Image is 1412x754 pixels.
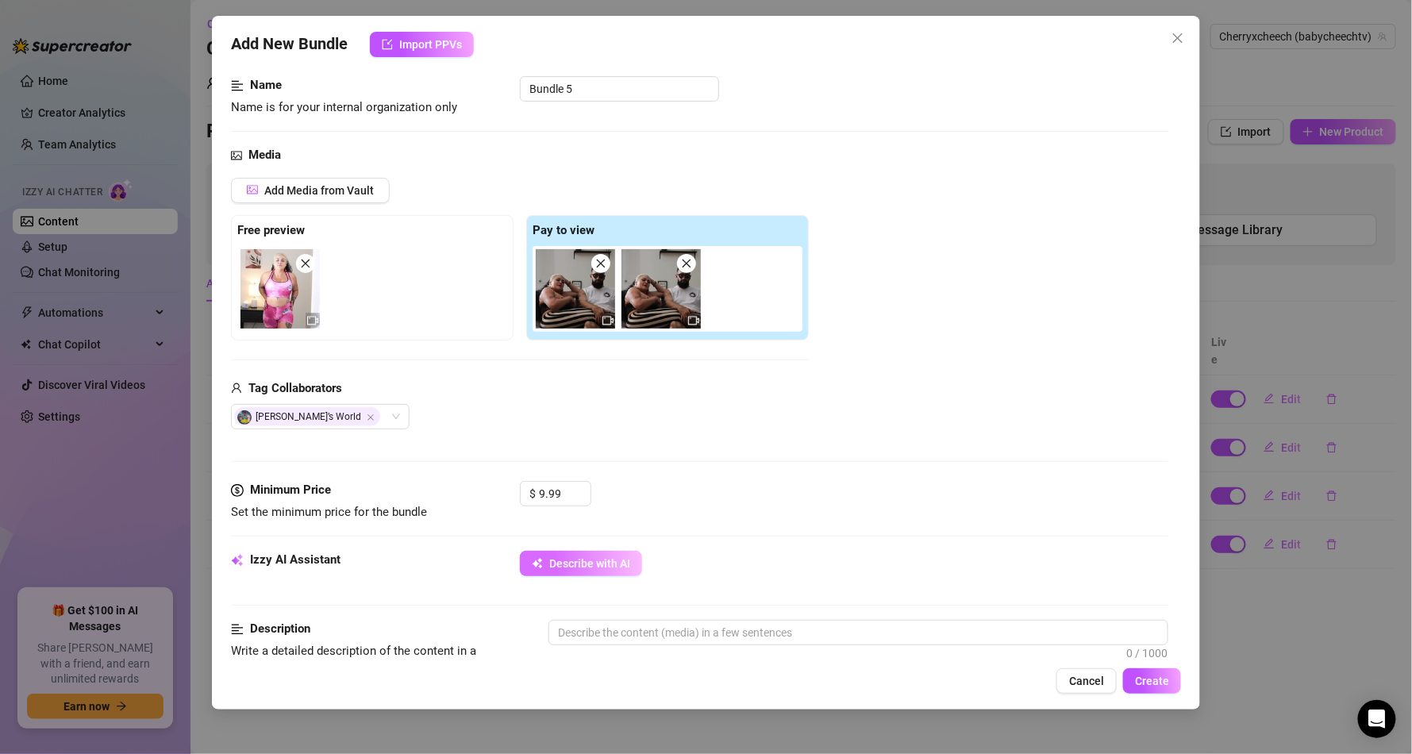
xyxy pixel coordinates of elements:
[264,184,374,197] span: Add Media from Vault
[549,557,630,570] span: Describe with AI
[231,644,476,733] span: Write a detailed description of the content in a few sentences. Avoid vague or implied descriptio...
[237,223,305,237] strong: Free preview
[1172,32,1184,44] span: close
[231,178,390,203] button: Add Media from Vault
[370,32,474,57] button: Import PPVs
[231,620,244,639] span: align-left
[367,414,375,421] span: Close
[240,249,320,329] img: media
[231,146,242,165] span: picture
[307,315,318,326] span: video-camera
[247,184,258,195] span: picture
[399,38,462,51] span: Import PPVs
[237,410,252,425] img: avatar.jpg
[1056,668,1117,694] button: Cancel
[300,258,311,269] span: close
[234,407,380,426] span: [PERSON_NAME]’s World
[250,483,331,497] strong: Minimum Price
[520,551,642,576] button: Describe with AI
[231,481,244,500] span: dollar
[602,315,614,326] span: video-camera
[1165,25,1191,51] button: Close
[231,32,348,57] span: Add New Bundle
[250,552,340,567] strong: Izzy AI Assistant
[1165,32,1191,44] span: Close
[231,505,427,519] span: Set the minimum price for the bundle
[231,76,244,95] span: align-left
[231,100,457,114] span: Name is for your internal organization only
[250,78,282,92] strong: Name
[250,621,310,636] strong: Description
[1135,675,1169,687] span: Create
[1069,675,1104,687] span: Cancel
[520,76,719,102] input: Enter a name
[536,249,615,329] img: media
[533,223,594,237] strong: Pay to view
[681,258,692,269] span: close
[382,39,393,50] span: import
[248,381,342,395] strong: Tag Collaborators
[621,249,701,329] img: media
[231,379,242,398] span: user
[248,148,281,162] strong: Media
[595,258,606,269] span: close
[1358,700,1396,738] div: Open Intercom Messenger
[1123,668,1181,694] button: Create
[688,315,699,326] span: video-camera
